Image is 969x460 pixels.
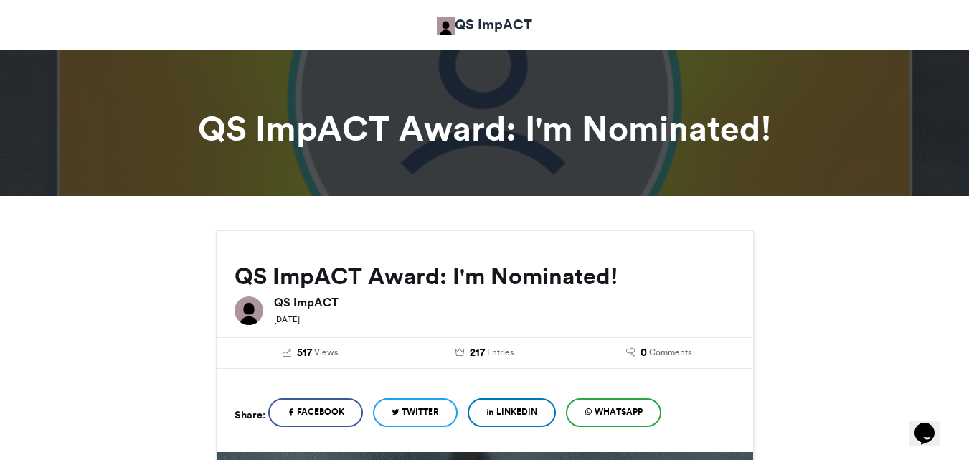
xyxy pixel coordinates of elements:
small: [DATE] [274,314,300,324]
img: QS ImpACT QS ImpACT [437,17,455,35]
a: QS ImpACT [437,14,532,35]
span: Entries [487,346,514,359]
a: Facebook [268,398,363,427]
span: Facebook [297,405,344,418]
a: WhatsApp [566,398,661,427]
a: 0 Comments [582,345,735,361]
a: 517 Views [235,345,387,361]
h2: QS ImpACT Award: I'm Nominated! [235,263,735,289]
a: LinkedIn [468,398,556,427]
h1: QS ImpACT Award: I'm Nominated! [87,111,883,146]
span: 217 [470,345,485,361]
span: LinkedIn [496,405,537,418]
a: Twitter [373,398,458,427]
h6: QS ImpACT [274,296,735,308]
span: Twitter [402,405,439,418]
span: Comments [649,346,691,359]
span: 0 [641,345,647,361]
a: 217 Entries [408,345,561,361]
h5: Share: [235,405,265,424]
img: QS ImpACT [235,296,263,325]
iframe: chat widget [909,403,955,446]
span: 517 [297,345,312,361]
span: WhatsApp [595,405,643,418]
span: Views [314,346,338,359]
